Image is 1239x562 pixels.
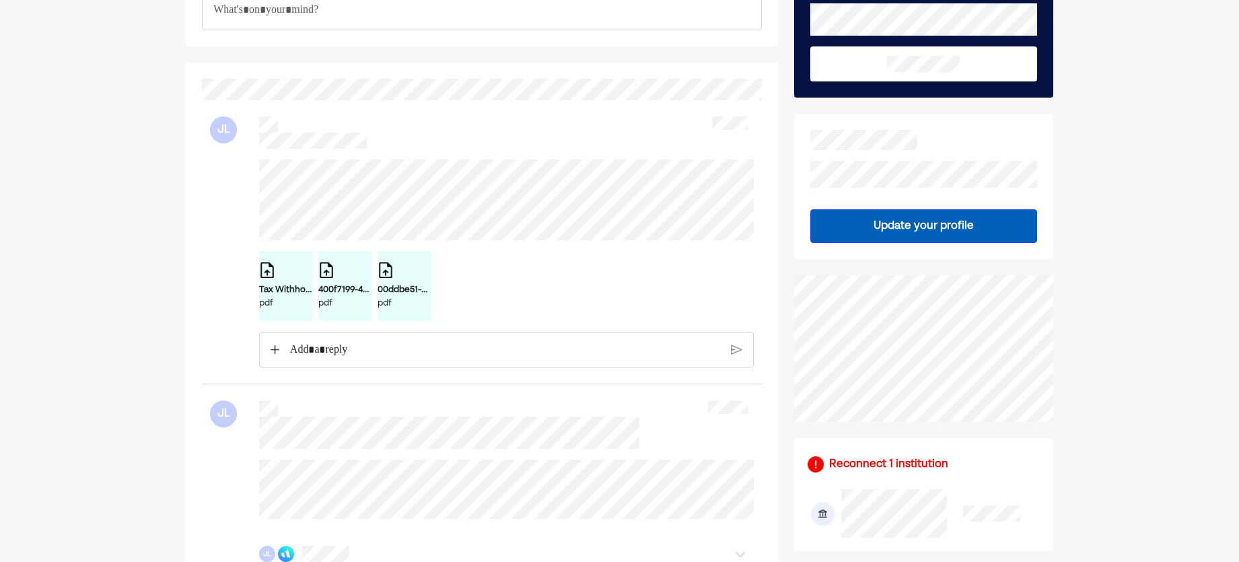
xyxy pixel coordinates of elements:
div: 400f7199-40ce-4bef-8cbf-3a24efe31d4e.pdf [318,283,372,297]
div: JL [210,400,237,427]
div: Tax Withholding Estimator - Results _ Internal Revenue Service.pdf [259,283,313,297]
div: Reconnect 1 institution [829,456,948,472]
div: JL [259,546,275,562]
div: pdf [259,297,313,310]
div: pdf [318,297,372,310]
button: Update your profile [810,209,1037,243]
div: JL [210,116,237,143]
div: 00ddbe51-d969-4775-855a-57236a84e7b2.pdf [378,283,431,297]
div: Rich Text Editor. Editing area: main [283,332,728,367]
div: pdf [378,297,431,310]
